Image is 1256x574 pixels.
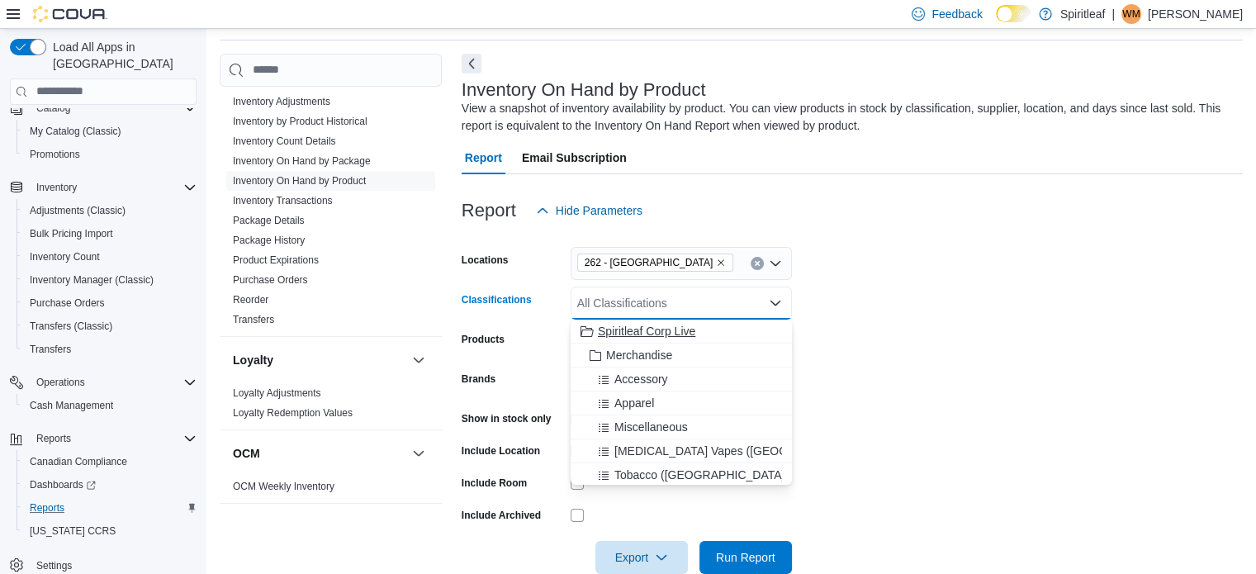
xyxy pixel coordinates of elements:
[23,396,120,415] a: Cash Management
[716,549,775,566] span: Run Report
[769,257,782,270] button: Open list of options
[30,524,116,538] span: [US_STATE] CCRS
[30,125,121,138] span: My Catalog (Classic)
[556,202,642,219] span: Hide Parameters
[30,343,71,356] span: Transfers
[33,6,107,22] img: Cova
[462,444,540,458] label: Include Location
[30,429,78,448] button: Reports
[30,455,127,468] span: Canadian Compliance
[30,148,80,161] span: Promotions
[233,215,305,226] a: Package Details
[605,541,678,574] span: Export
[17,496,203,519] button: Reports
[233,273,308,287] span: Purchase Orders
[571,320,792,344] button: Spiritleaf Corp Live
[17,120,203,143] button: My Catalog (Classic)
[462,372,495,386] label: Brands
[23,452,134,472] a: Canadian Compliance
[23,121,128,141] a: My Catalog (Classic)
[614,419,688,435] span: Miscellaneous
[571,391,792,415] button: Apparel
[606,347,672,363] span: Merchandise
[17,245,203,268] button: Inventory Count
[23,521,197,541] span: Washington CCRS
[571,344,792,368] button: Merchandise
[30,204,126,217] span: Adjustments (Classic)
[462,100,1235,135] div: View a snapshot of inventory availability by product. You can view products in stock by classific...
[233,194,333,207] span: Inventory Transactions
[220,92,442,336] div: Inventory
[716,258,726,268] button: Remove 262 - Drayton Valley from selection in this group
[23,452,197,472] span: Canadian Compliance
[233,135,336,147] a: Inventory Count Details
[233,95,330,108] span: Inventory Adjustments
[233,234,305,247] span: Package History
[23,247,107,267] a: Inventory Count
[23,224,120,244] a: Bulk Pricing Import
[233,154,371,168] span: Inventory On Hand by Package
[1060,4,1105,24] p: Spiritleaf
[614,371,668,387] span: Accessory
[699,541,792,574] button: Run Report
[1122,4,1140,24] span: WM
[571,439,792,463] button: [MEDICAL_DATA] Vapes ([GEOGRAPHIC_DATA])
[614,443,874,459] span: [MEDICAL_DATA] Vapes ([GEOGRAPHIC_DATA])
[462,333,505,346] label: Products
[614,395,654,411] span: Apparel
[233,352,405,368] button: Loyalty
[462,254,509,267] label: Locations
[23,316,197,336] span: Transfers (Classic)
[23,339,78,359] a: Transfers
[462,54,481,74] button: Next
[30,250,100,263] span: Inventory Count
[30,372,92,392] button: Operations
[577,254,733,272] span: 262 - Drayton Valley
[233,96,330,107] a: Inventory Adjustments
[36,102,70,115] span: Catalog
[462,201,516,221] h3: Report
[3,427,203,450] button: Reports
[30,273,154,287] span: Inventory Manager (Classic)
[17,450,203,473] button: Canadian Compliance
[233,314,274,325] a: Transfers
[220,477,442,503] div: OCM
[17,338,203,361] button: Transfers
[23,201,197,221] span: Adjustments (Classic)
[595,541,688,574] button: Export
[1121,4,1141,24] div: Wanda M
[233,235,305,246] a: Package History
[30,372,197,392] span: Operations
[17,143,203,166] button: Promotions
[36,432,71,445] span: Reports
[30,98,77,118] button: Catalog
[17,394,203,417] button: Cash Management
[233,155,371,167] a: Inventory On Hand by Package
[23,270,197,290] span: Inventory Manager (Classic)
[30,178,83,197] button: Inventory
[931,6,982,22] span: Feedback
[17,199,203,222] button: Adjustments (Classic)
[1111,4,1115,24] p: |
[17,519,203,543] button: [US_STATE] CCRS
[233,352,273,368] h3: Loyalty
[233,115,367,128] span: Inventory by Product Historical
[233,293,268,306] span: Reorder
[23,521,122,541] a: [US_STATE] CCRS
[36,181,77,194] span: Inventory
[571,415,792,439] button: Miscellaneous
[17,268,203,292] button: Inventory Manager (Classic)
[23,498,197,518] span: Reports
[462,477,527,490] label: Include Room
[46,39,197,72] span: Load All Apps in [GEOGRAPHIC_DATA]
[233,313,274,326] span: Transfers
[614,467,789,483] span: Tobacco ([GEOGRAPHIC_DATA])
[30,399,113,412] span: Cash Management
[30,320,112,333] span: Transfers (Classic)
[233,445,405,462] button: OCM
[23,270,160,290] a: Inventory Manager (Classic)
[751,257,764,270] button: Clear input
[23,396,197,415] span: Cash Management
[462,293,532,306] label: Classifications
[598,323,695,339] span: Spiritleaf Corp Live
